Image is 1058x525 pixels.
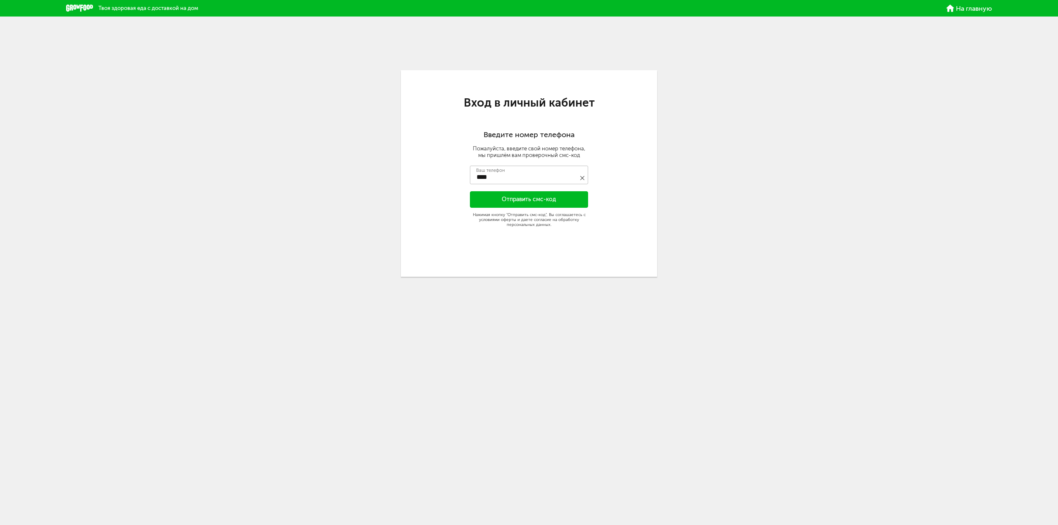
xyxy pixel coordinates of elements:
h2: Введите номер телефона [401,131,657,140]
div: Пожалуйста, введите свой номер телефона, мы пришлём вам проверочный смс-код [401,145,657,159]
label: Ваш телефон [476,168,505,173]
span: На главную [956,5,992,12]
a: На главную [946,5,992,12]
h1: Вход в личный кабинет [401,97,657,108]
a: Твоя здоровая еда с доставкой на дом [66,5,198,12]
button: Отправить смс-код [470,191,588,208]
div: Нажимая кнопку "Отправить смс-код", Вы соглашаетесь с условиями оферты и даете согласие на обрабо... [470,212,588,227]
span: Твоя здоровая еда с доставкой на дом [98,5,198,11]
